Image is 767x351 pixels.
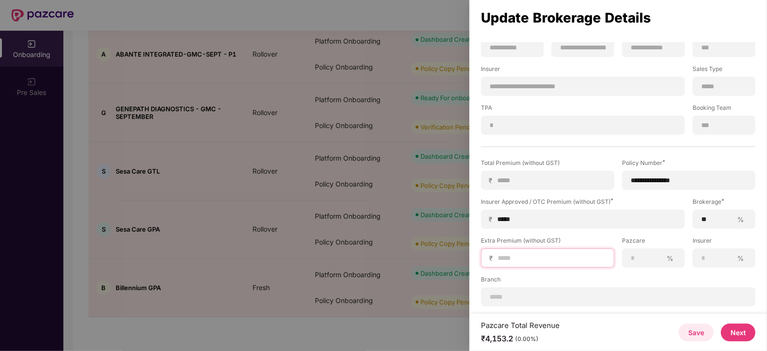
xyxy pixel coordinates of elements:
[481,104,685,116] label: TPA
[481,321,560,330] div: Pazcare Total Revenue
[733,215,748,224] span: %
[721,324,755,341] button: Next
[489,254,497,263] span: ₹
[515,335,539,343] div: (0.00%)
[481,334,560,344] div: ₹4,153.2
[622,236,685,248] label: Pazcare
[489,176,496,185] span: ₹
[679,324,714,341] button: Save
[693,65,755,77] label: Sales Type
[693,198,755,206] div: Brokerage
[733,254,748,263] span: %
[481,236,614,248] label: Extra Premium (without GST)
[481,12,755,23] div: Update Brokerage Details
[489,215,496,224] span: ₹
[481,65,685,77] label: Insurer
[481,159,614,171] label: Total Premium (without GST)
[481,275,755,287] label: Branch
[693,236,755,248] label: Insurer
[693,104,755,116] label: Booking Team
[481,198,685,206] div: Insurer Approved / OTC Premium (without GST)
[663,254,677,263] span: %
[622,159,755,167] div: Policy Number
